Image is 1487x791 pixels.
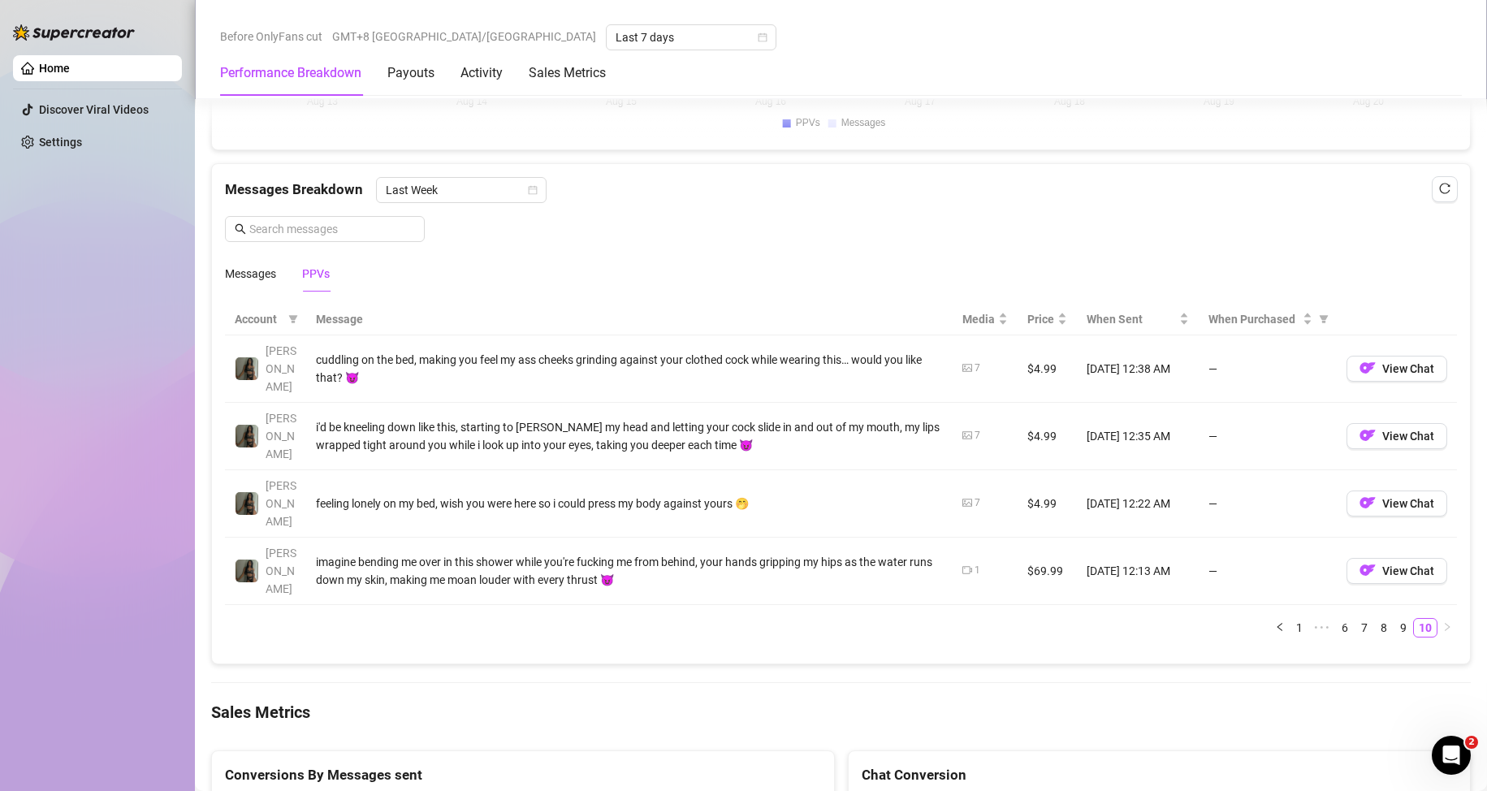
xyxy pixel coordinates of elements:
[39,136,82,149] a: Settings
[387,63,434,83] div: Payouts
[528,185,538,195] span: calendar
[1442,622,1452,632] span: right
[1382,430,1434,443] span: View Chat
[1413,618,1437,638] li: 10
[862,764,1458,786] div: Chat Conversion
[1394,618,1413,638] li: 9
[1382,564,1434,577] span: View Chat
[1347,365,1447,378] a: OFView Chat
[1319,314,1329,324] span: filter
[316,351,943,387] div: cuddling on the bed, making you feel my ass cheeks grinding against your clothed cock while weari...
[460,63,503,83] div: Activity
[211,701,1471,724] h4: Sales Metrics
[1290,619,1308,637] a: 1
[236,425,258,447] img: Brandy
[220,63,361,83] div: Performance Breakdown
[1347,491,1447,517] button: OFView Chat
[1359,360,1376,376] img: OF
[975,495,980,511] div: 7
[249,220,415,238] input: Search messages
[1347,500,1447,513] a: OFView Chat
[285,307,301,331] span: filter
[1382,362,1434,375] span: View Chat
[1077,304,1199,335] th: When Sent
[1335,618,1355,638] li: 6
[1018,335,1077,403] td: $4.99
[316,418,943,454] div: i'd be kneeling down like this, starting to [PERSON_NAME] my head and letting your cock slide in ...
[306,304,953,335] th: Message
[1018,538,1077,605] td: $69.99
[225,177,1457,203] div: Messages Breakdown
[1275,622,1285,632] span: left
[39,103,149,116] a: Discover Viral Videos
[386,178,537,202] span: Last Week
[1309,618,1335,638] span: •••
[1199,538,1337,605] td: —
[953,304,1018,335] th: Media
[975,361,980,376] div: 7
[1437,618,1457,638] button: right
[1087,310,1176,328] span: When Sent
[962,430,972,440] span: picture
[316,553,943,589] div: imagine bending me over in this shower while you're fucking me from behind, your hands gripping m...
[1439,183,1450,194] span: reload
[1347,423,1447,449] button: OFView Chat
[266,479,296,528] span: [PERSON_NAME]
[1018,304,1077,335] th: Price
[1316,307,1332,331] span: filter
[962,498,972,508] span: picture
[1290,618,1309,638] li: 1
[1270,618,1290,638] button: left
[1347,433,1447,446] a: OFView Chat
[1199,403,1337,470] td: —
[962,310,995,328] span: Media
[1347,558,1447,584] button: OFView Chat
[236,357,258,380] img: Brandy
[1359,427,1376,443] img: OF
[962,565,972,575] span: video-camera
[1077,403,1199,470] td: [DATE] 12:35 AM
[1077,538,1199,605] td: [DATE] 12:13 AM
[1437,618,1457,638] li: Next Page
[266,344,296,393] span: [PERSON_NAME]
[1382,497,1434,510] span: View Chat
[975,428,980,443] div: 7
[1270,618,1290,638] li: Previous Page
[616,25,767,50] span: Last 7 days
[1199,335,1337,403] td: —
[1359,495,1376,511] img: OF
[1432,736,1471,775] iframe: Intercom live chat
[1394,619,1412,637] a: 9
[266,412,296,460] span: [PERSON_NAME]
[975,563,980,578] div: 1
[235,310,282,328] span: Account
[962,363,972,373] span: picture
[1374,618,1394,638] li: 8
[332,24,596,49] span: GMT+8 [GEOGRAPHIC_DATA]/[GEOGRAPHIC_DATA]
[225,265,276,283] div: Messages
[225,764,821,786] div: Conversions By Messages sent
[1359,562,1376,578] img: OF
[758,32,767,42] span: calendar
[302,265,330,283] div: PPVs
[1375,619,1393,637] a: 8
[235,223,246,235] span: search
[1018,470,1077,538] td: $4.99
[236,492,258,515] img: Brandy
[236,560,258,582] img: Brandy
[1027,310,1054,328] span: Price
[1336,619,1354,637] a: 6
[288,314,298,324] span: filter
[1347,568,1447,581] a: OFView Chat
[1465,736,1478,749] span: 2
[1018,403,1077,470] td: $4.99
[266,547,296,595] span: [PERSON_NAME]
[1355,618,1374,638] li: 7
[1199,470,1337,538] td: —
[529,63,606,83] div: Sales Metrics
[1208,310,1299,328] span: When Purchased
[1077,335,1199,403] td: [DATE] 12:38 AM
[1199,304,1337,335] th: When Purchased
[13,24,135,41] img: logo-BBDzfeDw.svg
[1347,356,1447,382] button: OFView Chat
